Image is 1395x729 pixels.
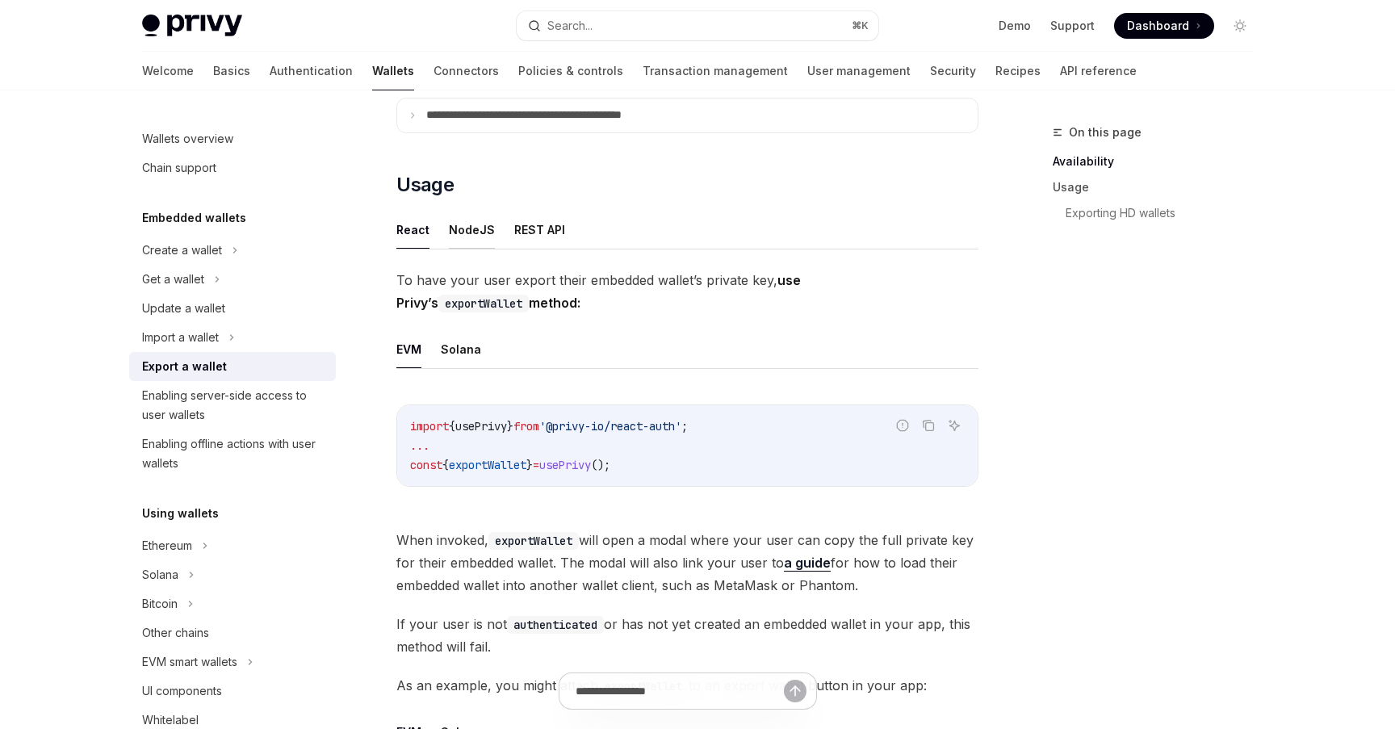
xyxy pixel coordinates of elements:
[1066,200,1266,226] a: Exporting HD wallets
[930,52,976,90] a: Security
[1060,52,1137,90] a: API reference
[449,419,455,434] span: {
[142,208,246,228] h5: Embedded wallets
[513,419,539,434] span: from
[142,129,233,149] div: Wallets overview
[438,295,529,312] code: exportWallet
[455,419,507,434] span: usePrivy
[999,18,1031,34] a: Demo
[784,680,806,702] button: Send message
[129,352,336,381] a: Export a wallet
[1227,13,1253,39] button: Toggle dark mode
[410,458,442,472] span: const
[270,52,353,90] a: Authentication
[142,536,192,555] div: Ethereum
[142,623,209,643] div: Other chains
[449,211,495,249] button: NodeJS
[852,19,869,32] span: ⌘ K
[591,458,610,472] span: ();
[396,211,429,249] button: React
[213,52,250,90] a: Basics
[539,419,681,434] span: '@privy-io/react-auth'
[449,458,526,472] span: exportWallet
[142,328,219,347] div: Import a wallet
[142,241,222,260] div: Create a wallet
[918,415,939,436] button: Copy the contents from the code block
[142,299,225,318] div: Update a wallet
[142,652,237,672] div: EVM smart wallets
[514,211,565,249] button: REST API
[518,52,623,90] a: Policies & controls
[410,438,429,453] span: ...
[1069,123,1142,142] span: On this page
[142,357,227,376] div: Export a wallet
[995,52,1041,90] a: Recipes
[944,415,965,436] button: Ask AI
[142,386,326,425] div: Enabling server-side access to user wallets
[441,330,481,368] button: Solana
[442,458,449,472] span: {
[142,15,242,37] img: light logo
[142,681,222,701] div: UI components
[396,330,421,368] button: EVM
[142,434,326,473] div: Enabling offline actions with user wallets
[372,52,414,90] a: Wallets
[892,415,913,436] button: Report incorrect code
[643,52,788,90] a: Transaction management
[129,153,336,182] a: Chain support
[681,419,688,434] span: ;
[396,269,978,314] span: To have your user export their embedded wallet’s private key,
[142,565,178,584] div: Solana
[784,555,831,572] a: a guide
[142,158,216,178] div: Chain support
[1053,174,1266,200] a: Usage
[1050,18,1095,34] a: Support
[129,677,336,706] a: UI components
[526,458,533,472] span: }
[1127,18,1189,34] span: Dashboard
[129,294,336,323] a: Update a wallet
[142,52,194,90] a: Welcome
[142,594,178,614] div: Bitcoin
[396,272,801,311] strong: use Privy’s method:
[129,381,336,429] a: Enabling server-side access to user wallets
[517,11,878,40] button: Search...⌘K
[547,16,593,36] div: Search...
[434,52,499,90] a: Connectors
[410,419,449,434] span: import
[507,419,513,434] span: }
[396,613,978,658] span: If your user is not or has not yet created an embedded wallet in your app, this method will fail.
[807,52,911,90] a: User management
[1114,13,1214,39] a: Dashboard
[129,429,336,478] a: Enabling offline actions with user wallets
[396,172,454,198] span: Usage
[533,458,539,472] span: =
[539,458,591,472] span: usePrivy
[129,618,336,647] a: Other chains
[142,504,219,523] h5: Using wallets
[129,124,336,153] a: Wallets overview
[142,270,204,289] div: Get a wallet
[396,529,978,597] span: When invoked, will open a modal where your user can copy the full private key for their embedded ...
[1053,149,1266,174] a: Availability
[488,532,579,550] code: exportWallet
[507,616,604,634] code: authenticated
